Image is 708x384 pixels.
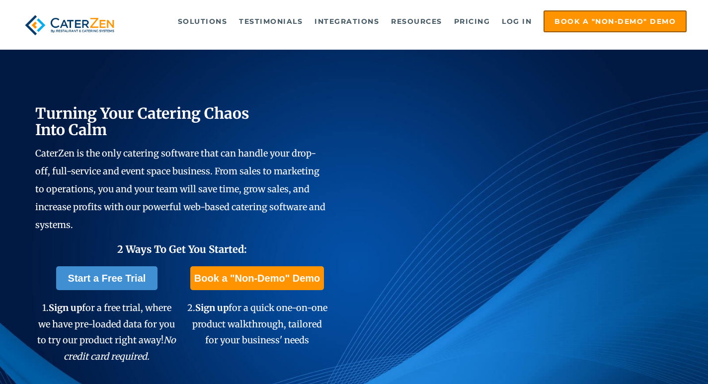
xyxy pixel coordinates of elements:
[234,11,308,31] a: Testimonials
[195,302,229,313] span: Sign up
[21,10,118,40] img: caterzen
[187,302,327,346] span: 2. for a quick one-on-one product walkthrough, tailored for your business' needs
[620,345,697,373] iframe: Help widget launcher
[64,334,176,362] em: No credit card required.
[117,243,247,255] span: 2 Ways To Get You Started:
[386,11,447,31] a: Resources
[173,11,233,31] a: Solutions
[49,302,82,313] span: Sign up
[35,104,249,139] span: Turning Your Catering Chaos Into Calm
[544,10,687,32] a: Book a "Non-Demo" Demo
[135,10,687,32] div: Navigation Menu
[37,302,176,362] span: 1. for a free trial, where we have pre-loaded data for you to try our product right away!
[449,11,495,31] a: Pricing
[35,148,325,230] span: CaterZen is the only catering software that can handle your drop-off, full-service and event spac...
[497,11,537,31] a: Log in
[190,266,324,290] a: Book a "Non-Demo" Demo
[310,11,384,31] a: Integrations
[56,266,158,290] a: Start a Free Trial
